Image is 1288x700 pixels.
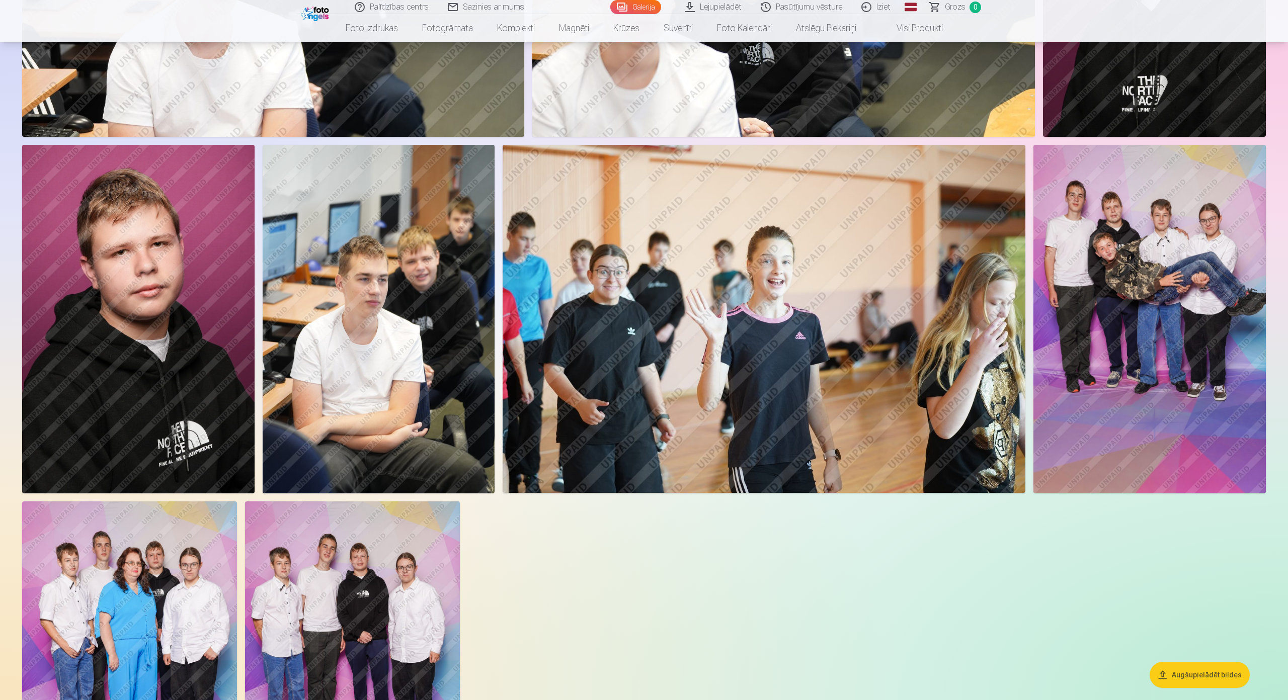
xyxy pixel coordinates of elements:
a: Visi produkti [868,14,955,42]
a: Komplekti [485,14,547,42]
img: /fa1 [301,4,332,21]
a: Foto izdrukas [334,14,410,42]
a: Foto kalendāri [705,14,784,42]
a: Magnēti [547,14,601,42]
a: Suvenīri [652,14,705,42]
a: Fotogrāmata [410,14,485,42]
span: Grozs [945,1,965,13]
a: Krūzes [601,14,652,42]
a: Atslēgu piekariņi [784,14,868,42]
button: Augšupielādēt bildes [1150,662,1250,688]
span: 0 [970,2,981,13]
